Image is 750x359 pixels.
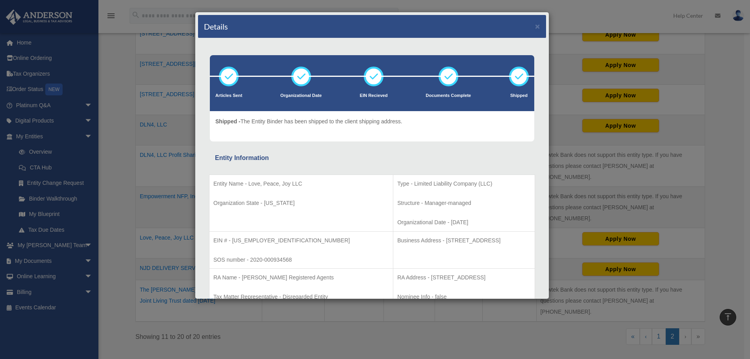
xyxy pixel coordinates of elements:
[215,92,242,100] p: Articles Sent
[213,198,389,208] p: Organization State - [US_STATE]
[360,92,388,100] p: EIN Recieved
[397,292,531,302] p: Nominee Info - false
[280,92,322,100] p: Organizational Date
[397,198,531,208] p: Structure - Manager-managed
[213,273,389,283] p: RA Name - [PERSON_NAME] Registered Agents
[509,92,529,100] p: Shipped
[397,236,531,246] p: Business Address - [STREET_ADDRESS]
[215,153,529,164] div: Entity Information
[397,218,531,227] p: Organizational Date - [DATE]
[213,292,389,302] p: Tax Matter Representative - Disregarded Entity
[204,21,228,32] h4: Details
[213,255,389,265] p: SOS number - 2020-000934568
[397,273,531,283] p: RA Address - [STREET_ADDRESS]
[215,117,402,126] p: The Entity Binder has been shipped to the client shipping address.
[535,22,540,30] button: ×
[213,179,389,189] p: Entity Name - Love, Peace, Joy LLC
[213,236,389,246] p: EIN # - [US_EMPLOYER_IDENTIFICATION_NUMBER]
[426,92,471,100] p: Documents Complete
[215,118,241,125] span: Shipped -
[397,179,531,189] p: Type - Limited Liability Company (LLC)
